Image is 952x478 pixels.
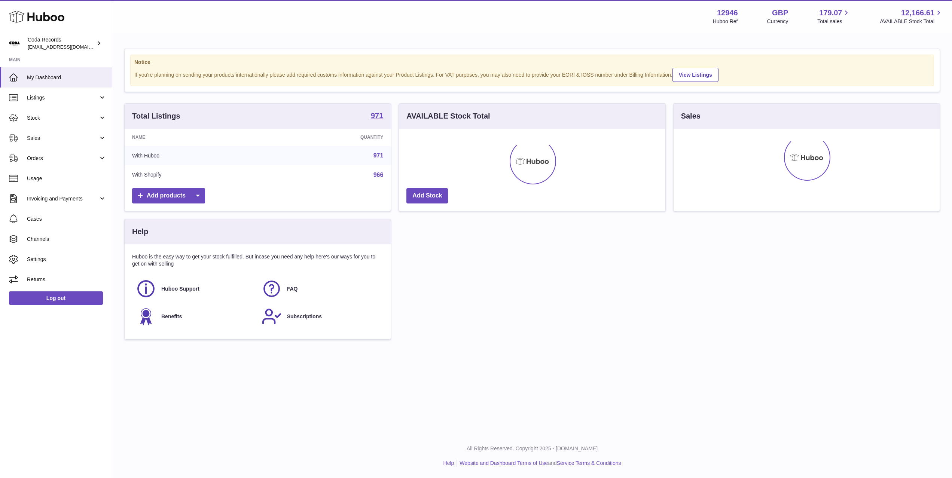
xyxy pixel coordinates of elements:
[880,8,943,25] a: 12,166.61 AVAILABLE Stock Total
[371,112,383,119] strong: 971
[287,285,298,292] span: FAQ
[9,38,20,49] img: haz@pcatmedia.com
[161,285,199,292] span: Huboo Support
[28,44,110,50] span: [EMAIL_ADDRESS][DOMAIN_NAME]
[134,59,930,66] strong: Notice
[27,276,106,283] span: Returns
[136,279,254,299] a: Huboo Support
[136,306,254,327] a: Benefits
[772,8,788,18] strong: GBP
[27,114,98,122] span: Stock
[27,256,106,263] span: Settings
[118,445,946,452] p: All Rights Reserved. Copyright 2025 - [DOMAIN_NAME]
[132,227,148,237] h3: Help
[817,18,851,25] span: Total sales
[125,146,268,165] td: With Huboo
[373,152,384,159] a: 971
[817,8,851,25] a: 179.07 Total sales
[717,8,738,18] strong: 12946
[371,112,383,121] a: 971
[132,253,383,267] p: Huboo is the easy way to get your stock fulfilled. But incase you need any help here's our ways f...
[443,460,454,466] a: Help
[287,313,322,320] span: Subscriptions
[406,111,490,121] h3: AVAILABLE Stock Total
[27,94,98,101] span: Listings
[681,111,701,121] h3: Sales
[457,460,621,467] li: and
[132,111,180,121] h3: Total Listings
[672,68,718,82] a: View Listings
[161,313,182,320] span: Benefits
[27,215,106,223] span: Cases
[460,460,548,466] a: Website and Dashboard Terms of Use
[262,279,380,299] a: FAQ
[125,129,268,146] th: Name
[9,291,103,305] a: Log out
[125,165,268,185] td: With Shopify
[713,18,738,25] div: Huboo Ref
[901,8,934,18] span: 12,166.61
[767,18,788,25] div: Currency
[819,8,842,18] span: 179.07
[27,195,98,202] span: Invoicing and Payments
[134,67,930,82] div: If you're planning on sending your products internationally please add required customs informati...
[132,188,205,203] a: Add products
[27,155,98,162] span: Orders
[27,236,106,243] span: Channels
[557,460,621,466] a: Service Terms & Conditions
[27,175,106,182] span: Usage
[27,74,106,81] span: My Dashboard
[28,36,95,50] div: Coda Records
[268,129,391,146] th: Quantity
[406,188,448,203] a: Add Stock
[262,306,380,327] a: Subscriptions
[880,18,943,25] span: AVAILABLE Stock Total
[373,172,384,178] a: 966
[27,135,98,142] span: Sales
